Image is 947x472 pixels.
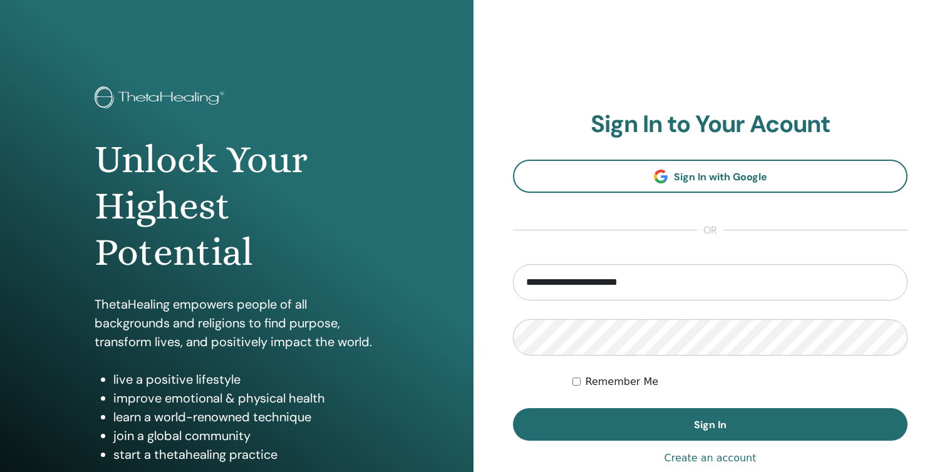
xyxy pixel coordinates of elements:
[694,418,727,431] span: Sign In
[513,110,908,139] h2: Sign In to Your Acount
[664,451,756,466] a: Create an account
[113,445,379,464] li: start a thetahealing practice
[113,426,379,445] li: join a global community
[113,389,379,408] li: improve emotional & physical health
[95,136,379,276] h1: Unlock Your Highest Potential
[697,223,723,238] span: or
[513,408,908,441] button: Sign In
[572,374,908,389] div: Keep me authenticated indefinitely or until I manually logout
[113,408,379,426] li: learn a world-renowned technique
[674,170,767,183] span: Sign In with Google
[95,295,379,351] p: ThetaHealing empowers people of all backgrounds and religions to find purpose, transform lives, a...
[586,374,659,389] label: Remember Me
[513,160,908,193] a: Sign In with Google
[113,370,379,389] li: live a positive lifestyle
